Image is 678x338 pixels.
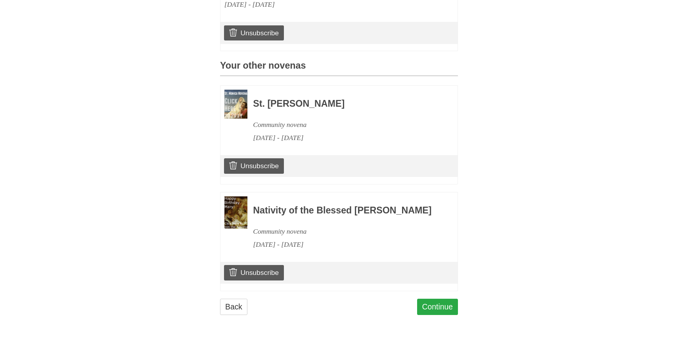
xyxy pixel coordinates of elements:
a: Back [220,299,247,315]
a: Unsubscribe [224,265,284,280]
div: Community novena [253,118,436,131]
a: Unsubscribe [224,158,284,173]
div: [DATE] - [DATE] [253,131,436,144]
h3: Nativity of the Blessed [PERSON_NAME] [253,205,436,216]
h3: Your other novenas [220,61,458,76]
h3: St. [PERSON_NAME] [253,99,436,109]
a: Unsubscribe [224,25,284,40]
img: Novena image [224,196,247,229]
a: Continue [417,299,458,315]
div: Community novena [253,225,436,238]
div: [DATE] - [DATE] [253,238,436,251]
img: Novena image [224,90,247,119]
